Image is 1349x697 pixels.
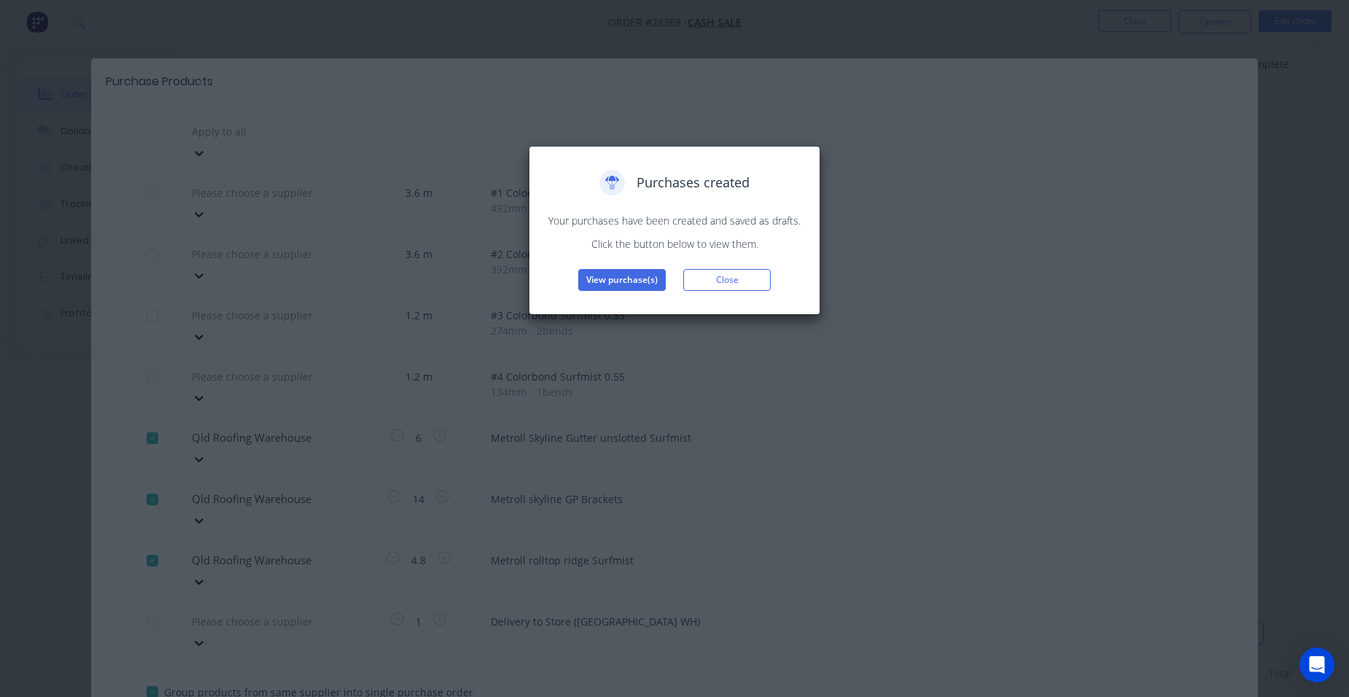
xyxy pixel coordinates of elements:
button: Close [683,269,771,291]
button: View purchase(s) [578,269,666,291]
span: Purchases created [637,173,750,192]
p: Click the button below to view them. [544,236,805,252]
div: Open Intercom Messenger [1299,647,1334,682]
p: Your purchases have been created and saved as drafts. [544,213,805,228]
